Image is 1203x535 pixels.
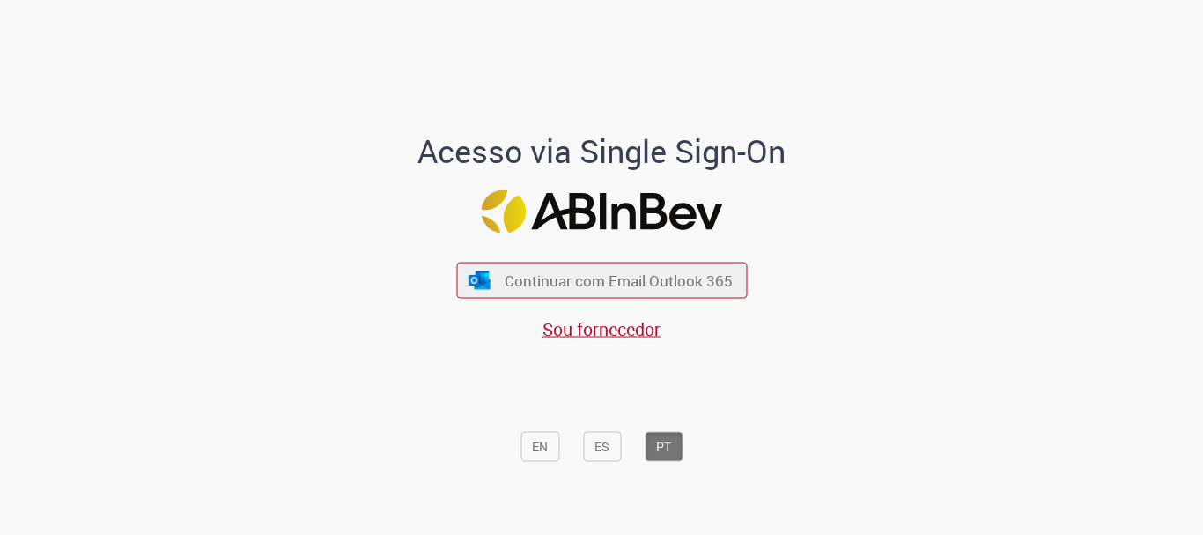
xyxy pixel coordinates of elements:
h1: Acesso via Single Sign-On [358,134,846,169]
img: ícone Azure/Microsoft 360 [468,271,492,289]
button: EN [520,432,559,462]
button: PT [645,432,683,462]
button: ES [583,432,621,462]
span: Continuar com Email Outlook 365 [505,271,733,291]
a: Sou fornecedor [542,317,661,341]
img: Logo ABInBev [481,190,722,234]
button: ícone Azure/Microsoft 360 Continuar com Email Outlook 365 [456,263,747,299]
